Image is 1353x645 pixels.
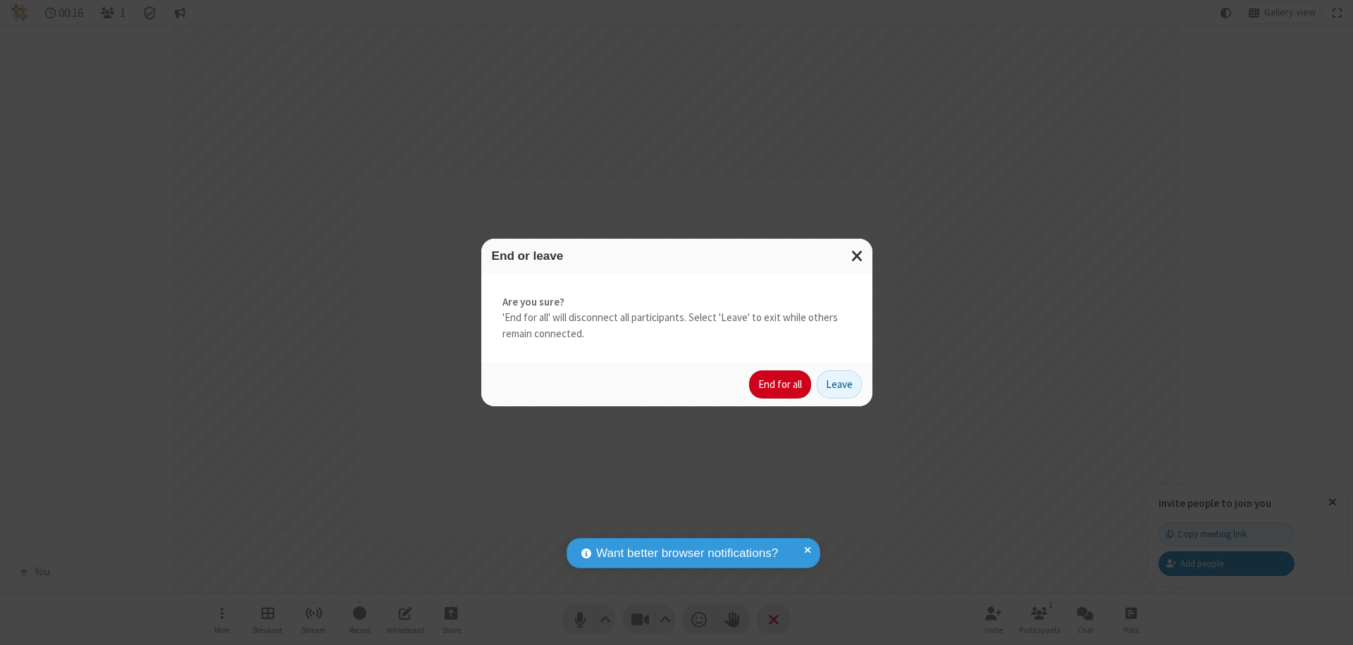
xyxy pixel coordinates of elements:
h3: End or leave [492,249,862,263]
button: Leave [817,370,862,399]
button: End for all [749,370,811,399]
div: 'End for all' will disconnect all participants. Select 'Leave' to exit while others remain connec... [481,273,872,363]
strong: Are you sure? [502,294,851,311]
button: Close modal [843,239,872,273]
span: Want better browser notifications? [596,544,778,563]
